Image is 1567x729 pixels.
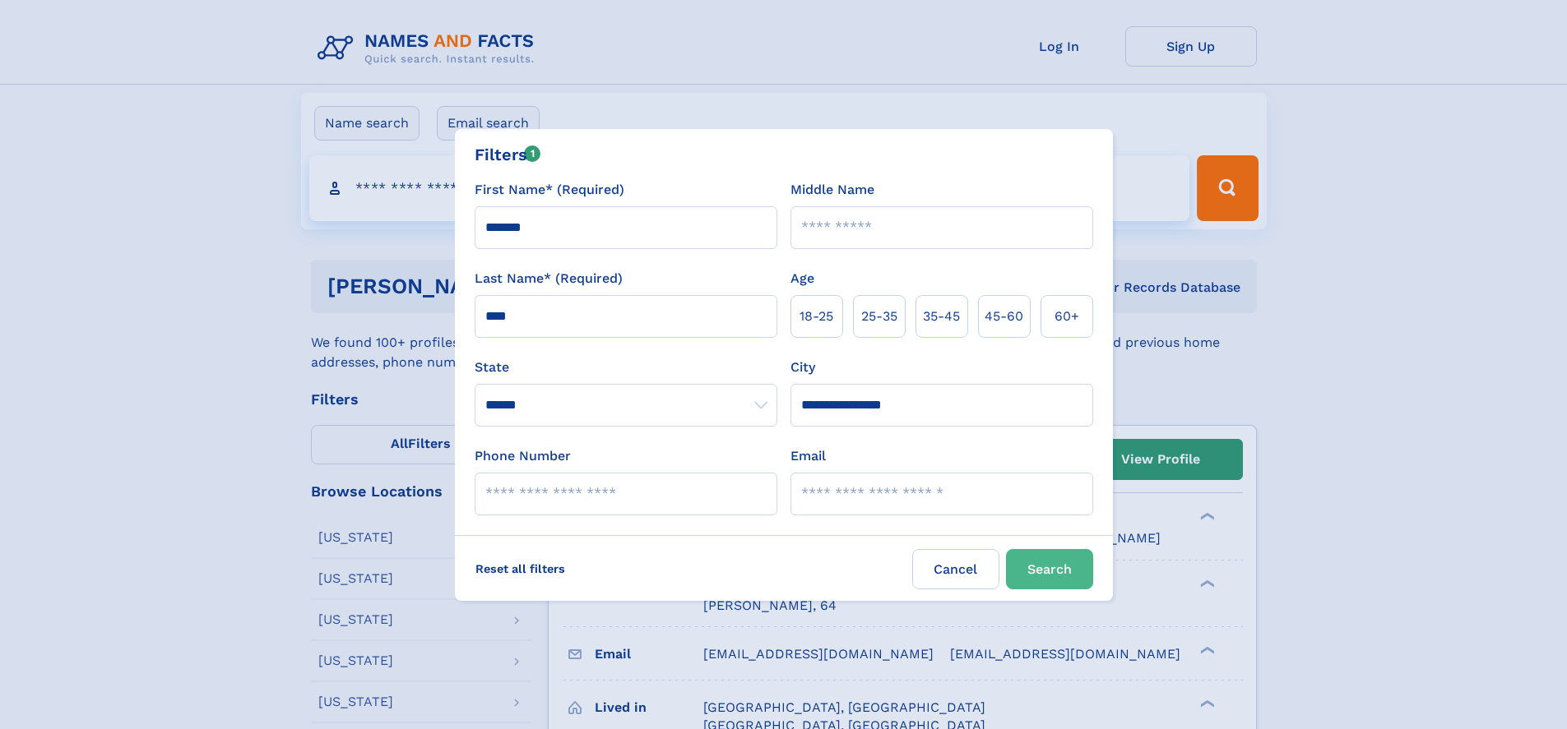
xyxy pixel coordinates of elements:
[790,180,874,200] label: Middle Name
[790,358,815,377] label: City
[475,446,571,466] label: Phone Number
[1055,307,1079,326] span: 60+
[912,549,999,589] label: Cancel
[1006,549,1093,589] button: Search
[475,142,541,167] div: Filters
[475,180,624,200] label: First Name* (Required)
[923,307,960,326] span: 35‑45
[475,358,777,377] label: State
[800,307,833,326] span: 18‑25
[861,307,897,326] span: 25‑35
[465,549,576,588] label: Reset all filters
[790,269,814,288] label: Age
[790,446,826,466] label: Email
[475,269,623,288] label: Last Name* (Required)
[985,307,1023,326] span: 45‑60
